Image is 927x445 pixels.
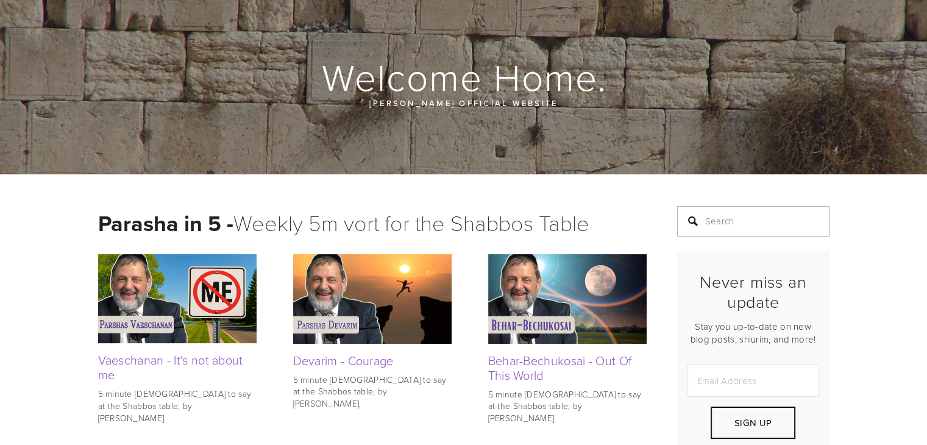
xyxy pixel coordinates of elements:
p: [PERSON_NAME] official website [171,96,756,110]
a: Behar-Bechukosai - Out Of This World [488,352,632,383]
a: Devarim - Courage [293,352,394,369]
strong: Parasha in 5 - [98,207,233,239]
p: 5 minute [DEMOGRAPHIC_DATA] to say at the Shabbos table, by [PERSON_NAME]. [488,388,647,424]
span: Sign Up [734,416,772,429]
a: Vaeschanan - It's not about me [98,351,243,383]
input: Search [677,206,829,237]
input: Email Address [687,365,819,397]
h1: Welcome Home. [98,57,831,96]
h1: Weekly 5m vort for the Shabbos Table [98,206,647,240]
img: Devarim - Courage [293,254,452,344]
img: Behar-Bechukosai - Out Of This World [488,254,647,344]
h2: Never miss an update [687,272,819,311]
p: 5 minute [DEMOGRAPHIC_DATA] to say at the Shabbos table, by [PERSON_NAME]. [98,388,257,424]
p: Stay you up-to-date on new blog posts, shiurim, and more! [687,320,819,346]
img: Vaeschanan - It's not about me [98,254,257,343]
p: 5 minute [DEMOGRAPHIC_DATA] to say at the Shabbos table, by [PERSON_NAME]. [293,374,452,410]
button: Sign Up [711,407,795,439]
